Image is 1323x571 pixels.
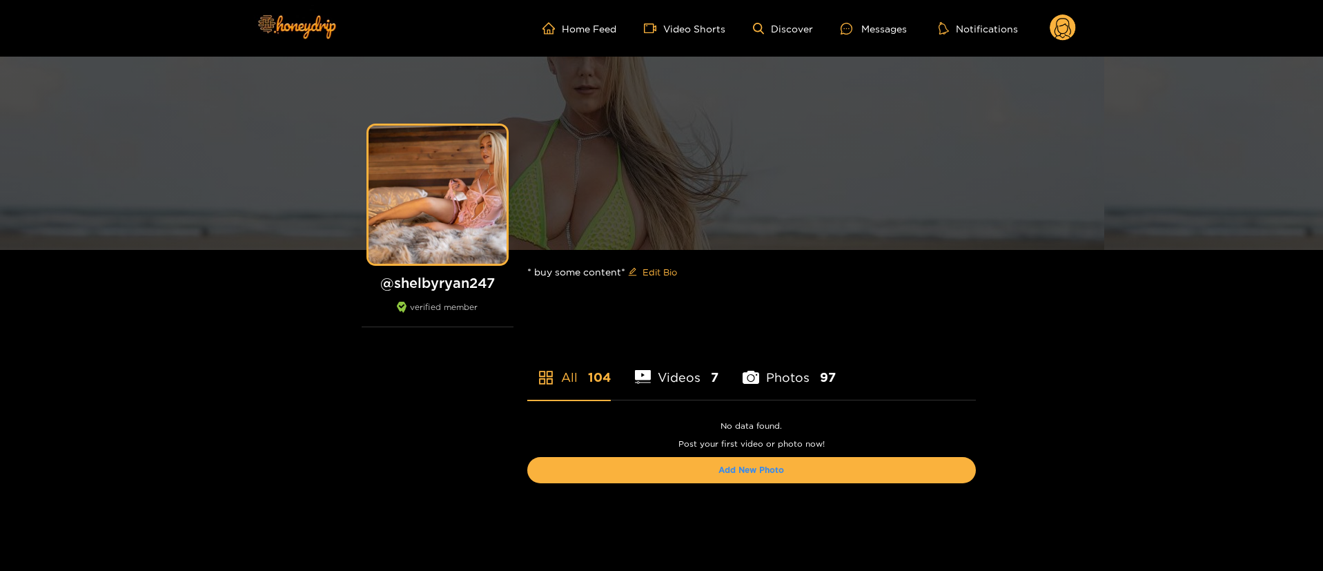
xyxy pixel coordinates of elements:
[362,302,513,327] div: verified member
[538,369,554,386] span: appstore
[527,338,611,400] li: All
[644,22,725,35] a: Video Shorts
[934,21,1022,35] button: Notifications
[718,465,784,474] a: Add New Photo
[753,23,813,35] a: Discover
[635,338,719,400] li: Videos
[743,338,836,400] li: Photos
[643,265,677,279] span: Edit Bio
[628,267,637,278] span: edit
[644,22,663,35] span: video-camera
[542,22,562,35] span: home
[527,250,976,294] div: * buy some content*
[820,369,836,386] span: 97
[542,22,616,35] a: Home Feed
[711,369,718,386] span: 7
[527,439,976,449] p: Post your first video or photo now!
[527,421,976,431] p: No data found.
[625,261,680,283] button: editEdit Bio
[588,369,611,386] span: 104
[527,457,976,483] button: Add New Photo
[841,21,907,37] div: Messages
[362,274,513,291] h1: @ shelbyryan247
